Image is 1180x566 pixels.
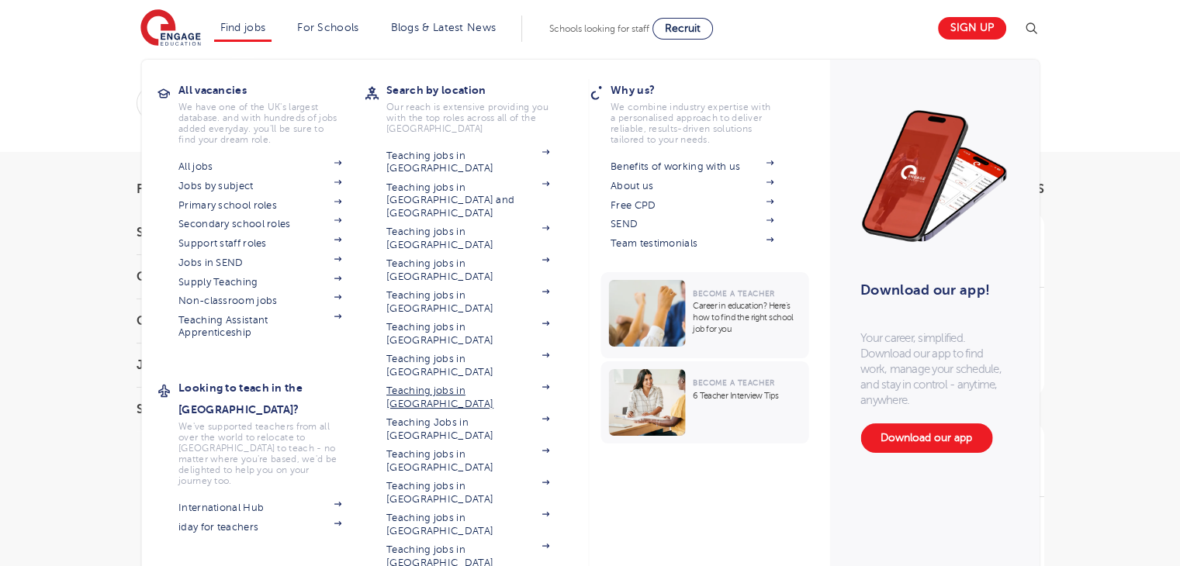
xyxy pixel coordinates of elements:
[860,273,1001,307] h3: Download our app!
[693,390,801,402] p: 6 Teacher Interview Tips
[386,512,549,537] a: Teaching jobs in [GEOGRAPHIC_DATA]
[137,359,307,371] h3: Job Type
[386,79,573,134] a: Search by locationOur reach is extensive providing you with the top roles across all of the [GEOG...
[178,180,341,192] a: Jobs by subject
[391,22,497,33] a: Blogs & Latest News
[178,160,341,173] a: All jobs
[386,102,549,134] p: Our reach is extensive providing you with the top roles across all of the [GEOGRAPHIC_DATA]
[178,79,365,101] h3: All vacancies
[137,226,307,239] h3: Start Date
[220,22,266,33] a: Find jobs
[600,272,812,358] a: Become a TeacherCareer in education? Here’s how to find the right school job for you
[178,79,365,145] a: All vacanciesWe have one of the UK's largest database. and with hundreds of jobs added everyday. ...
[386,181,549,219] a: Teaching jobs in [GEOGRAPHIC_DATA] and [GEOGRAPHIC_DATA]
[386,480,549,506] a: Teaching jobs in [GEOGRAPHIC_DATA]
[938,17,1006,40] a: Sign up
[178,295,341,307] a: Non-classroom jobs
[178,276,341,288] a: Supply Teaching
[693,289,774,298] span: Become a Teacher
[178,237,341,250] a: Support staff roles
[611,218,773,230] a: SEND
[611,102,773,145] p: We combine industry expertise with a personalised approach to deliver reliable, results-driven so...
[137,183,183,195] span: Filters
[611,79,797,101] h3: Why us?
[137,403,307,416] h3: Sector
[178,521,341,533] a: iday for teachers
[178,377,365,486] a: Looking to teach in the [GEOGRAPHIC_DATA]?We've supported teachers from all over the world to rel...
[386,321,549,347] a: Teaching jobs in [GEOGRAPHIC_DATA]
[386,385,549,410] a: Teaching jobs in [GEOGRAPHIC_DATA]
[611,160,773,173] a: Benefits of working with us
[386,226,549,251] a: Teaching jobs in [GEOGRAPHIC_DATA]
[386,289,549,315] a: Teaching jobs in [GEOGRAPHIC_DATA]
[665,22,701,34] span: Recruit
[137,271,307,283] h3: County
[386,79,573,101] h3: Search by location
[297,22,358,33] a: For Schools
[137,85,873,121] div: Submit
[652,18,713,40] a: Recruit
[611,237,773,250] a: Team testimonials
[178,218,341,230] a: Secondary school roles
[137,315,307,327] h3: City
[178,257,341,269] a: Jobs in SEND
[386,150,549,175] a: Teaching jobs in [GEOGRAPHIC_DATA]
[386,257,549,283] a: Teaching jobs in [GEOGRAPHIC_DATA]
[386,448,549,474] a: Teaching jobs in [GEOGRAPHIC_DATA]
[178,421,341,486] p: We've supported teachers from all over the world to relocate to [GEOGRAPHIC_DATA] to teach - no m...
[860,423,992,453] a: Download our app
[178,199,341,212] a: Primary school roles
[386,416,549,442] a: Teaching Jobs in [GEOGRAPHIC_DATA]
[549,23,649,34] span: Schools looking for staff
[693,378,774,387] span: Become a Teacher
[611,199,773,212] a: Free CPD
[178,102,341,145] p: We have one of the UK's largest database. and with hundreds of jobs added everyday. you'll be sur...
[693,300,801,335] p: Career in education? Here’s how to find the right school job for you
[600,361,812,443] a: Become a Teacher6 Teacher Interview Tips
[611,79,797,145] a: Why us?We combine industry expertise with a personalised approach to deliver reliable, results-dr...
[386,353,549,378] a: Teaching jobs in [GEOGRAPHIC_DATA]
[178,314,341,340] a: Teaching Assistant Apprenticeship
[178,377,365,420] h3: Looking to teach in the [GEOGRAPHIC_DATA]?
[611,180,773,192] a: About us
[860,330,1008,408] p: Your career, simplified. Download our app to find work, manage your schedule, and stay in control...
[140,9,201,48] img: Engage Education
[178,502,341,514] a: International Hub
